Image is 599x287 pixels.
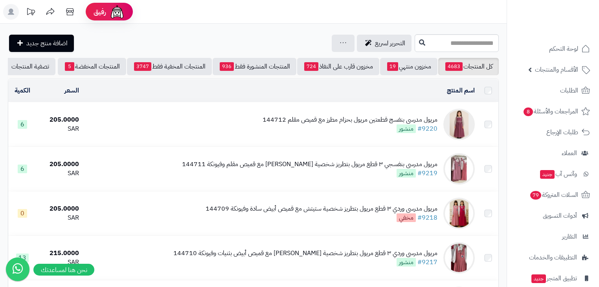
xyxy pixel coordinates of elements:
div: 205.0000 [40,160,79,169]
a: التطبيقات والخدمات [512,248,594,267]
span: 13 [16,254,29,262]
span: اضافة منتج جديد [26,39,68,48]
span: جديد [540,170,555,179]
div: 205.0000 [40,115,79,124]
span: السلات المتروكة [529,189,578,200]
span: 5 [65,62,74,71]
img: مريول مدرسي وردي ٣ قطع مريول بتطريز شخصية ستيتش مع قميص أبيض سادة وفيونكة 144709 [443,198,475,229]
span: العملاء [562,148,577,159]
div: 215.0000 [40,249,79,258]
span: لوحة التحكم [549,43,578,54]
a: وآتس آبجديد [512,165,594,183]
a: #9217 [417,257,437,267]
a: لوحة التحكم [512,39,594,58]
div: SAR [40,213,79,222]
a: السعر [64,86,79,95]
span: 4683 [445,62,463,71]
div: SAR [40,169,79,178]
span: أدوات التسويق [543,210,577,221]
span: التحرير لسريع [375,39,405,48]
span: 19 [387,62,398,71]
span: جديد [531,274,546,283]
a: اسم المنتج [447,86,475,95]
a: #9219 [417,168,437,178]
a: اضافة منتج جديد [9,35,74,52]
span: وآتس آب [539,168,577,180]
div: 205.0000 [40,204,79,213]
span: المراجعات والأسئلة [523,106,578,117]
a: التحرير لسريع [357,35,412,52]
a: طلبات الإرجاع [512,123,594,142]
a: #9220 [417,124,437,133]
a: الطلبات [512,81,594,100]
span: مخفي [397,213,416,222]
a: مخزون قارب على النفاذ724 [297,58,379,75]
span: التطبيقات والخدمات [529,252,577,263]
a: الكمية [15,86,30,95]
img: مريول مدرسي بنفسج قطعتين مريول بحزام مطرز مع قميص مقلم 144712 [443,109,475,140]
span: التقارير [562,231,577,242]
a: العملاء [512,144,594,163]
span: منشور [397,169,416,178]
div: مريول مدرسي وردي ٣ قطع مريول بتطريز شخصية ستيتش مع قميص أبيض سادة وفيونكة 144709 [206,204,437,213]
div: SAR [40,258,79,267]
img: مريول مدرسي بنفسجي ٣ قطع مريول بتطريز شخصية ستيتش مع قميص مقلم وفيونكة 144711 [443,153,475,185]
a: التقارير [512,227,594,246]
a: تحديثات المنصة [21,4,40,22]
a: السلات المتروكة79 [512,185,594,204]
a: المراجعات والأسئلة8 [512,102,594,121]
div: مريول مدرسي بنفسجي ٣ قطع مريول بتطريز شخصية [PERSON_NAME] مع قميص مقلم وفيونكة 144711 [182,160,437,169]
span: 0 [18,209,27,218]
div: مريول مدرسي بنفسج قطعتين مريول بحزام مطرز مع قميص مقلم 144712 [263,115,437,124]
a: المنتجات المخفضة5 [58,58,126,75]
div: مريول مدرسي وردي ٣ قطع مريول بتطريز شخصية [PERSON_NAME] مع قميص أبيض بثنيات وفيونكة 144710 [173,249,437,258]
div: SAR [40,124,79,133]
span: 6 [18,120,27,129]
img: ai-face.png [109,4,125,20]
span: 79 [530,191,541,200]
a: أدوات التسويق [512,206,594,225]
img: مريول مدرسي وردي ٣ قطع مريول بتطريز شخصية ستيتش مع قميص أبيض بثنيات وفيونكة 144710 [443,242,475,274]
span: 936 [220,62,234,71]
span: منشور [397,258,416,267]
a: المنتجات المخفية فقط3747 [127,58,212,75]
span: رفيق [94,7,106,17]
span: تصفية المنتجات [11,62,49,71]
a: كل المنتجات4683 [438,58,499,75]
span: 724 [304,62,318,71]
a: المنتجات المنشورة فقط936 [213,58,296,75]
span: 8 [524,107,533,116]
span: منشور [397,124,416,133]
a: مخزون منتهي19 [380,58,437,75]
span: الطلبات [560,85,578,96]
span: تطبيق المتجر [531,273,577,284]
span: 3747 [134,62,151,71]
span: الأقسام والمنتجات [535,64,578,75]
a: #9218 [417,213,437,222]
span: طلبات الإرجاع [546,127,578,138]
span: 6 [18,165,27,173]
